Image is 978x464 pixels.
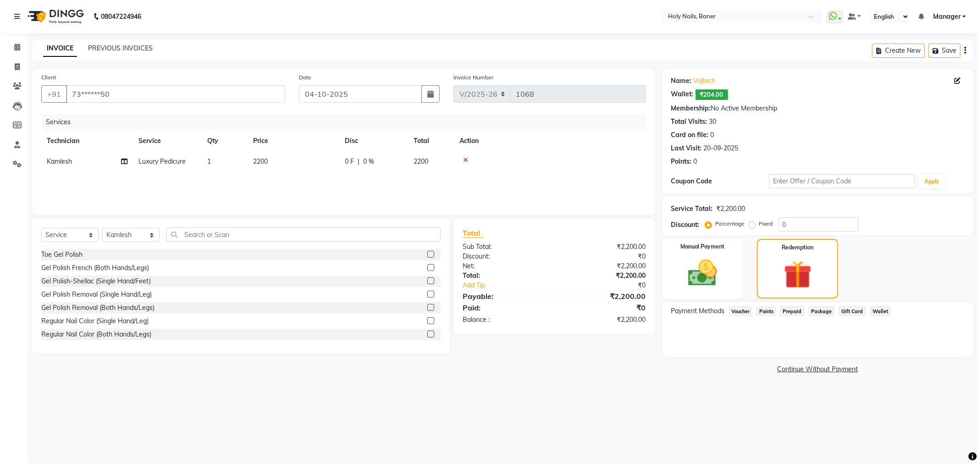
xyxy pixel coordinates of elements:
[456,281,571,290] a: Add Tip
[463,228,484,238] span: Total
[780,306,805,316] span: Prepaid
[782,243,813,252] label: Redemption
[554,291,653,302] div: ₹2,200.00
[694,157,697,166] div: 0
[248,131,339,151] th: Price
[759,220,773,228] label: Fixed
[554,315,653,325] div: ₹2,200.00
[696,89,728,100] span: ₹204.00
[456,242,554,252] div: Sub Total:
[66,85,285,103] input: Search by Name/Mobile/Email/Code
[671,104,964,113] div: No Active Membership
[872,44,925,58] button: Create New
[42,114,653,131] div: Services
[671,104,711,113] div: Membership:
[202,131,248,151] th: Qty
[717,204,746,214] div: ₹2,200.00
[133,131,202,151] th: Service
[456,261,554,271] div: Net:
[166,227,441,242] input: Search or Scan
[571,281,653,290] div: ₹0
[756,306,776,316] span: Points
[339,131,408,151] th: Disc
[679,256,726,290] img: _cash.svg
[694,76,716,86] a: Vojtech
[43,40,77,57] a: INVOICE
[554,252,653,261] div: ₹0
[919,175,945,188] button: Apply
[716,220,745,228] label: Percentage
[671,130,709,140] div: Card on file:
[358,157,359,166] span: |
[711,130,714,140] div: 0
[454,131,646,151] th: Action
[671,144,702,153] div: Last Visit:
[47,157,72,166] span: Kamlesh
[453,73,493,82] label: Invoice Number
[345,157,354,166] span: 0 F
[554,242,653,252] div: ₹2,200.00
[671,204,713,214] div: Service Total:
[671,89,694,100] div: Wallet:
[775,257,821,292] img: _gift.svg
[41,330,151,339] div: Regular Nail Color (Both Hands/Legs)
[299,73,311,82] label: Date
[41,303,155,313] div: Gel Polish Removal (Both Hands/Legs)
[839,306,866,316] span: Gift Card
[456,291,554,302] div: Payable:
[41,131,133,151] th: Technician
[671,76,692,86] div: Name:
[456,302,554,313] div: Paid:
[554,302,653,313] div: ₹0
[769,174,916,188] input: Enter Offer / Coupon Code
[41,290,152,299] div: Gel Polish Removal (Single Hand/Leg)
[101,4,141,29] b: 08047224946
[456,271,554,281] div: Total:
[671,177,769,186] div: Coupon Code
[207,157,211,166] span: 1
[88,44,153,52] a: PREVIOUS INVOICES
[671,117,707,127] div: Total Visits:
[709,117,717,127] div: 30
[933,12,961,22] span: Manager
[41,250,83,260] div: Toe Gel Polish
[664,365,972,374] a: Continue Without Payment
[928,44,961,58] button: Save
[138,157,186,166] span: Luxury Pedicure
[554,271,653,281] div: ₹2,200.00
[41,73,56,82] label: Client
[671,220,700,230] div: Discount:
[729,306,753,316] span: Voucher
[680,243,724,251] label: Manual Payment
[414,157,428,166] span: 2200
[363,157,374,166] span: 0 %
[870,306,891,316] span: Wallet
[456,252,554,261] div: Discount:
[456,315,554,325] div: Balance :
[41,316,149,326] div: Regular Nail Color (Single Hand/Leg)
[808,306,835,316] span: Package
[41,85,67,103] button: +91
[704,144,739,153] div: 20-09-2025
[671,157,692,166] div: Points:
[41,276,151,286] div: Gel Polish-Shellac (Single Hand/Feet)
[23,4,86,29] img: logo
[408,131,454,151] th: Total
[671,306,725,316] span: Payment Methods
[41,263,149,273] div: Gel Polish French (Both Hands/Legs)
[554,261,653,271] div: ₹2,200.00
[253,157,268,166] span: 2200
